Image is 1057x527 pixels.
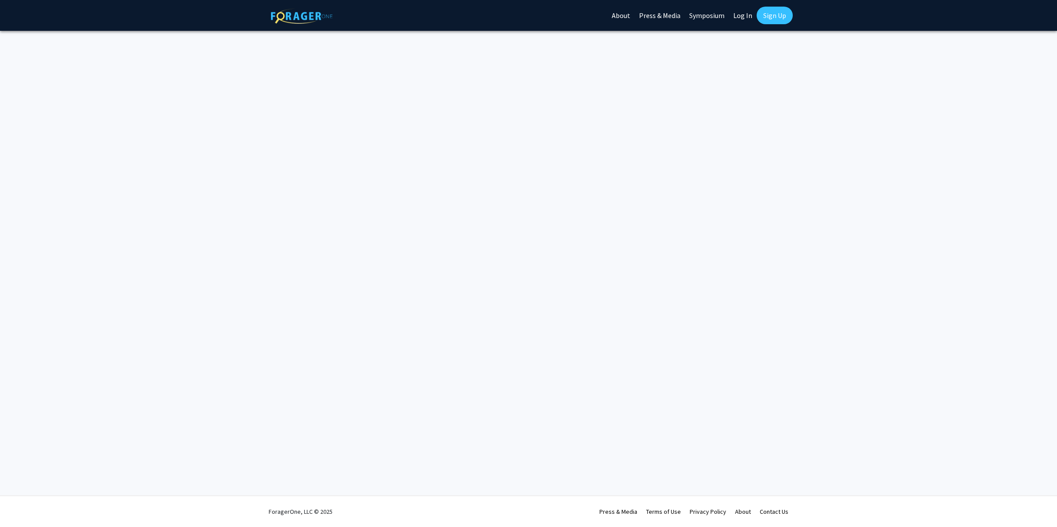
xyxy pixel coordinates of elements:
[599,508,637,516] a: Press & Media
[271,8,333,24] img: ForagerOne Logo
[690,508,726,516] a: Privacy Policy
[269,496,333,527] div: ForagerOne, LLC © 2025
[757,7,793,24] a: Sign Up
[646,508,681,516] a: Terms of Use
[760,508,788,516] a: Contact Us
[735,508,751,516] a: About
